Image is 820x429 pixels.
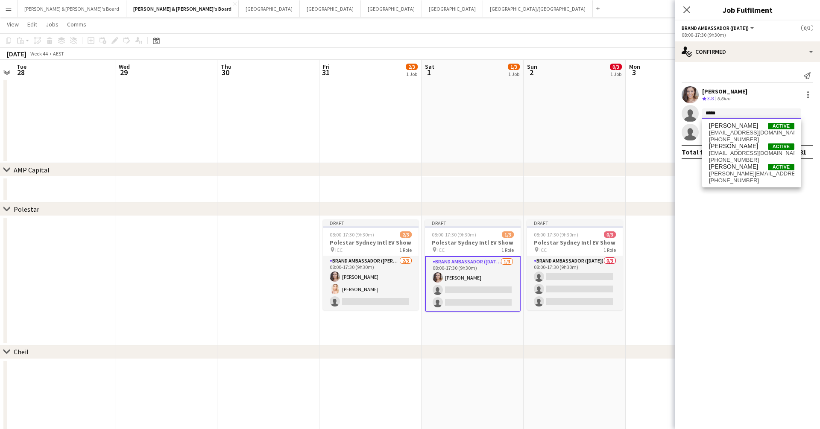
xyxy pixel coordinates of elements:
span: 08:00-17:30 (9h30m) [330,231,374,238]
span: Wed [119,63,130,70]
span: 1 Role [501,247,514,253]
span: Week 44 [28,50,50,57]
app-job-card: Draft08:00-17:30 (9h30m)2/3Polestar Sydney Intl EV Show ICC1 RoleBrand Ambassador ([PERSON_NAME])... [323,219,419,310]
span: 0/3 [610,64,622,70]
span: Active [768,123,794,129]
a: Jobs [42,19,62,30]
button: [PERSON_NAME] & [PERSON_NAME]'s Board [18,0,126,17]
button: Brand Ambassador ([DATE]) [682,25,756,31]
h3: Polestar Sydney Intl EV Show [425,239,521,246]
span: Comms [67,20,86,28]
span: 0/3 [604,231,616,238]
span: 30 [220,67,231,77]
div: 1 Job [610,71,621,77]
span: ICC [539,247,547,253]
span: Sun [527,63,537,70]
span: 1 Role [399,247,412,253]
span: Katie-Jane Sharpe [709,143,758,150]
span: 0/3 [801,25,813,31]
span: Active [768,143,794,150]
span: 08:00-17:30 (9h30m) [432,231,476,238]
button: [PERSON_NAME] & [PERSON_NAME]'s Board [126,0,239,17]
button: [GEOGRAPHIC_DATA] [300,0,361,17]
span: Tue [17,63,26,70]
div: [PERSON_NAME] [702,88,747,95]
button: [GEOGRAPHIC_DATA] [239,0,300,17]
span: Katherine Cox [709,122,758,129]
div: 1 Job [406,71,417,77]
div: AEST [53,50,64,57]
button: [GEOGRAPHIC_DATA] [361,0,422,17]
div: Total fee [682,148,711,156]
button: [GEOGRAPHIC_DATA] [422,0,483,17]
span: 1 Role [603,247,616,253]
span: Edit [27,20,37,28]
span: 1/3 [502,231,514,238]
div: Polestar [14,205,39,213]
div: AMP Capital [14,166,50,174]
app-card-role: Brand Ambassador ([DATE])1/308:00-17:30 (9h30m)[PERSON_NAME] [425,256,521,312]
div: Confirmed [675,41,820,62]
span: +61427608512 [709,157,794,163]
span: 29 [117,67,130,77]
span: Katie Wardley [709,163,758,170]
span: +61411595996 [709,177,794,184]
span: 31 [322,67,330,77]
div: Draft [425,219,521,226]
span: Mon [629,63,640,70]
div: Draft [323,219,419,226]
span: 1 [424,67,434,77]
a: Comms [64,19,90,30]
a: View [3,19,22,30]
span: 3 [628,67,640,77]
app-card-role: Brand Ambassador ([PERSON_NAME])2/308:00-17:30 (9h30m)[PERSON_NAME][PERSON_NAME] [323,256,419,310]
span: Sat [425,63,434,70]
span: 1/3 [508,64,520,70]
h3: Polestar Sydney Intl EV Show [323,239,419,246]
h3: Job Fulfilment [675,4,820,15]
span: ICC [437,247,445,253]
app-job-card: Draft08:00-17:30 (9h30m)0/3Polestar Sydney Intl EV Show ICC1 RoleBrand Ambassador ([DATE])0/308:0... [527,219,623,310]
span: View [7,20,19,28]
span: 2/3 [400,231,412,238]
div: [DATE] [7,50,26,58]
span: katiemwardley@gmail.com [709,170,794,177]
div: Cheil [14,347,29,356]
h3: Polestar Sydney Intl EV Show [527,239,623,246]
span: Brand Ambassador (Saturday) [682,25,749,31]
span: katiejanesharpe@hotmail.com [709,150,794,157]
span: Active [768,164,794,170]
a: Edit [24,19,41,30]
div: 08:00-17:30 (9h30m) [682,32,813,38]
span: Fri [323,63,330,70]
span: 08:00-17:30 (9h30m) [534,231,578,238]
span: Thu [221,63,231,70]
span: 28 [15,67,26,77]
span: 2/3 [406,64,418,70]
button: [GEOGRAPHIC_DATA]/[GEOGRAPHIC_DATA] [483,0,593,17]
div: Draft [527,219,623,226]
span: Jobs [46,20,59,28]
app-card-role: Brand Ambassador ([DATE])0/308:00-17:30 (9h30m) [527,256,623,310]
div: 1 Job [508,71,519,77]
span: katiecoxx63@gmail.com [709,129,794,136]
div: 6.6km [715,95,732,102]
app-job-card: Draft08:00-17:30 (9h30m)1/3Polestar Sydney Intl EV Show ICC1 RoleBrand Ambassador ([DATE])1/308:0... [425,219,521,312]
span: 3.8 [707,95,714,102]
span: +61479088014 [709,136,794,143]
span: ICC [335,247,343,253]
span: 2 [526,67,537,77]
